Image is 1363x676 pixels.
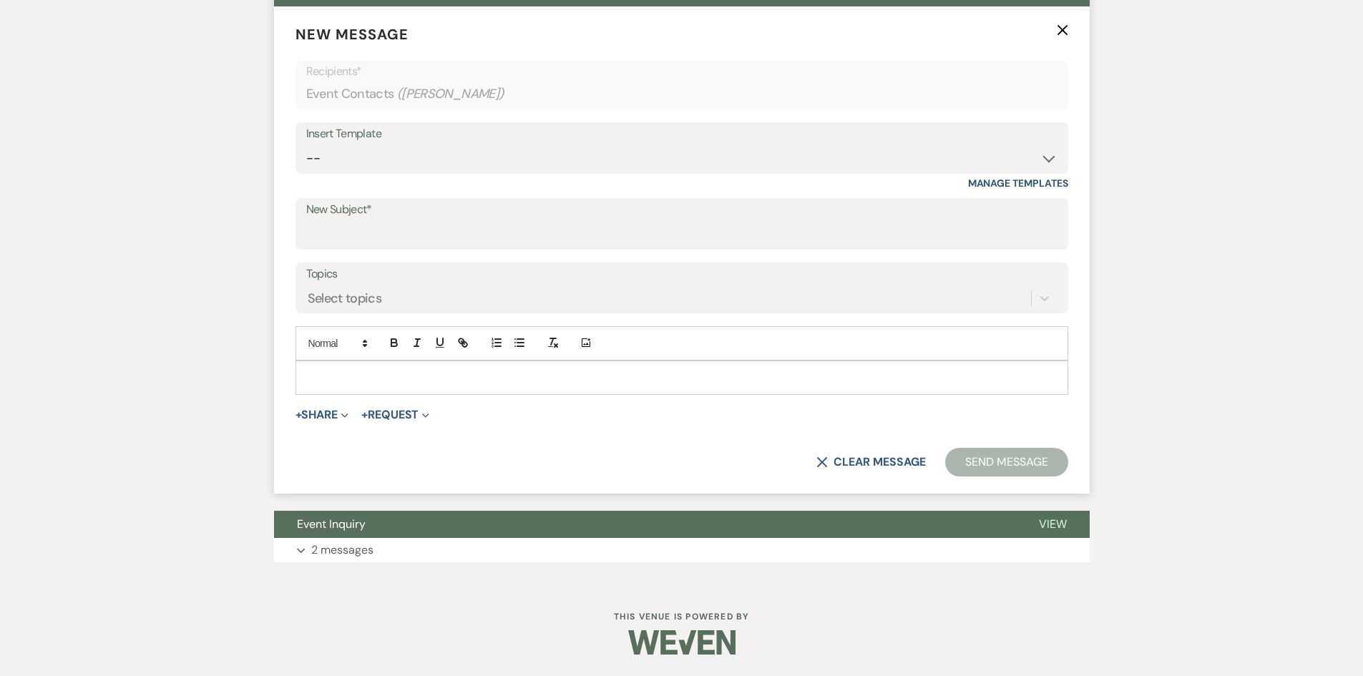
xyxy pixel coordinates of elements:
[628,617,736,667] img: Weven Logo
[1016,511,1090,538] button: View
[1039,516,1067,532] span: View
[306,124,1057,144] div: Insert Template
[295,409,302,421] span: +
[306,80,1057,108] div: Event Contacts
[945,448,1068,476] button: Send Message
[274,511,1016,538] button: Event Inquiry
[397,84,504,104] span: ( [PERSON_NAME] )
[295,25,409,44] span: New Message
[816,456,925,468] button: Clear message
[297,516,366,532] span: Event Inquiry
[311,541,373,559] p: 2 messages
[361,409,429,421] button: Request
[306,200,1057,220] label: New Subject*
[361,409,368,421] span: +
[306,264,1057,285] label: Topics
[274,538,1090,562] button: 2 messages
[968,177,1068,190] a: Manage Templates
[306,62,1057,81] p: Recipients*
[295,409,349,421] button: Share
[308,288,382,308] div: Select topics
